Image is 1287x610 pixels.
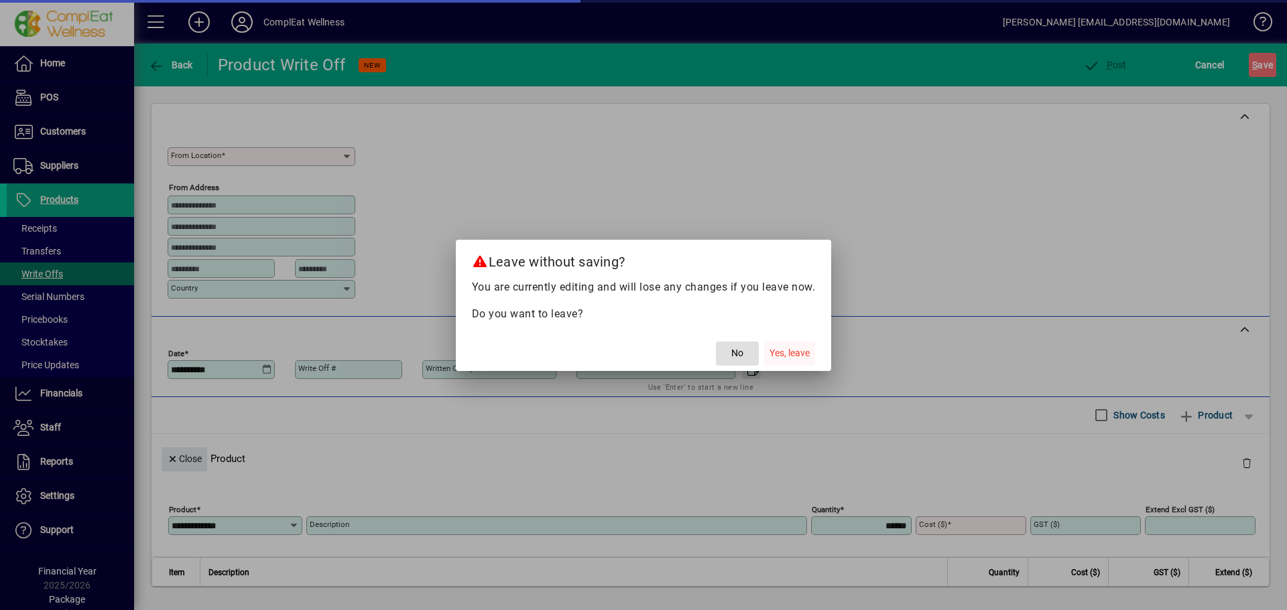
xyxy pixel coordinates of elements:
p: Do you want to leave? [472,306,816,322]
p: You are currently editing and will lose any changes if you leave now. [472,279,816,295]
span: Yes, leave [770,346,810,360]
span: No [731,346,743,360]
button: No [716,341,759,366]
button: Yes, leave [764,341,815,366]
h2: Leave without saving? [456,240,832,279]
